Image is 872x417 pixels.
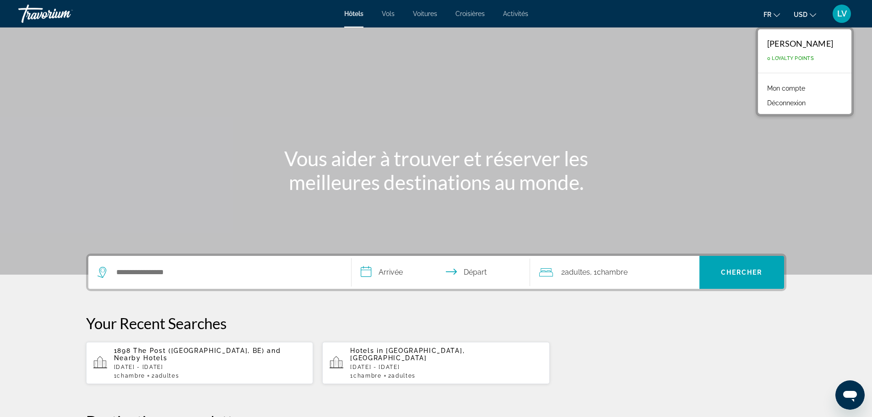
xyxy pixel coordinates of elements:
[503,10,528,17] a: Activités
[114,347,265,354] span: 1898 The Post ([GEOGRAPHIC_DATA], BE)
[565,268,590,276] span: Adultes
[350,347,383,354] span: Hotels in
[344,10,363,17] a: Hôtels
[530,256,699,289] button: Travelers: 2 adults, 0 children
[767,38,833,49] div: [PERSON_NAME]
[561,266,590,279] span: 2
[590,266,628,279] span: , 1
[352,256,530,289] button: Select check in and out date
[764,8,780,21] button: Change language
[794,11,807,18] span: USD
[117,373,145,379] span: Chambre
[597,268,628,276] span: Chambre
[88,256,784,289] div: Search widget
[86,314,786,332] p: Your Recent Searches
[115,265,337,279] input: Search hotel destination
[388,373,416,379] span: 2
[350,364,542,370] p: [DATE] - [DATE]
[114,364,306,370] p: [DATE] - [DATE]
[763,97,810,109] button: Déconnexion
[114,347,281,362] span: and Nearby Hotels
[764,11,771,18] span: fr
[455,10,485,17] a: Croisières
[18,2,110,26] a: Travorium
[353,373,382,379] span: Chambre
[391,373,416,379] span: Adultes
[413,10,437,17] a: Voitures
[152,373,179,379] span: 2
[86,341,314,385] button: 1898 The Post ([GEOGRAPHIC_DATA], BE) and Nearby Hotels[DATE] - [DATE]1Chambre2Adultes
[699,256,784,289] button: Search
[155,373,179,379] span: Adultes
[350,347,465,362] span: [GEOGRAPHIC_DATA], [GEOGRAPHIC_DATA]
[763,82,810,94] a: Mon compte
[767,55,814,61] span: 0 Loyalty Points
[830,4,854,23] button: User Menu
[350,373,381,379] span: 1
[114,373,145,379] span: 1
[721,269,763,276] span: Chercher
[382,10,395,17] a: Vols
[322,341,550,385] button: Hotels in [GEOGRAPHIC_DATA], [GEOGRAPHIC_DATA][DATE] - [DATE]1Chambre2Adultes
[837,9,847,18] span: LV
[265,146,608,194] h1: Vous aider à trouver et réserver les meilleures destinations au monde.
[794,8,816,21] button: Change currency
[835,380,865,410] iframe: Button to launch messaging window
